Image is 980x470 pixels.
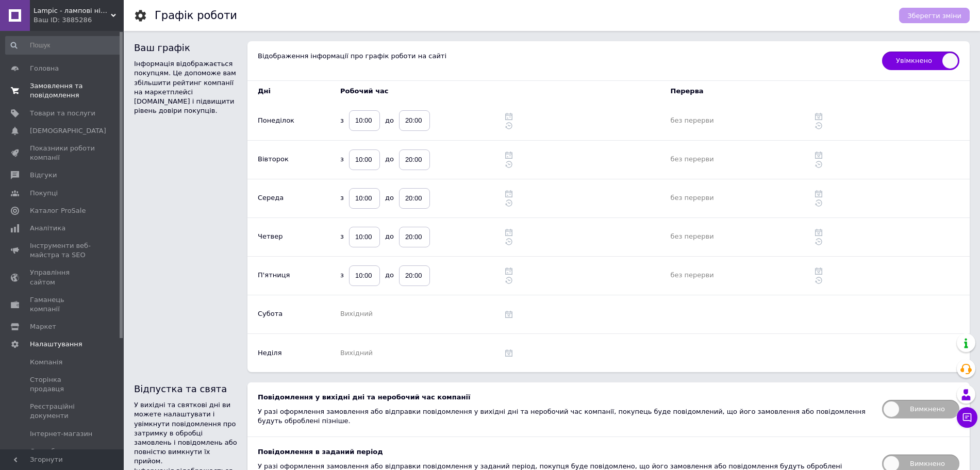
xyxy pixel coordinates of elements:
span: без перерви [671,116,714,124]
span: з [340,150,344,169]
span: без перерви [671,271,714,279]
span: без перерви [671,232,714,240]
h2: Ваш графік [134,41,237,54]
span: до [385,227,394,246]
span: Увімкнено [882,52,959,70]
button: Чат з покупцем [957,407,977,428]
span: Сторінка продавця [30,375,95,394]
span: Інструменти веб-майстра та SEO [30,241,95,260]
span: без перерви [671,155,714,163]
span: Інтернет-магазин [30,429,92,439]
div: У разі оформлення замовлення або відправки повідомлення у вихідні дні та неробочий час компанії, ... [258,407,872,426]
span: Вихідний [340,310,373,317]
th: Перерва [660,81,815,102]
span: Управління сайтом [30,268,95,287]
span: Показники роботи компанії [30,144,95,162]
th: Дні [247,81,309,102]
span: без перерви [671,194,714,202]
td: Середа [247,179,309,217]
td: Четвер [247,217,309,256]
span: Компанія [30,358,62,367]
span: з [340,189,344,207]
span: до [385,150,394,169]
td: Субота [247,295,309,333]
span: Відгуки [30,171,57,180]
span: Способи доставки [30,447,94,456]
span: Товари та послуги [30,109,95,118]
span: з [340,266,344,284]
span: Реєстраційні документи [30,402,95,421]
span: Покупці [30,189,58,198]
span: Вимкнено [882,400,959,418]
th: Робочий час [330,81,485,102]
span: до [385,189,394,207]
span: [DEMOGRAPHIC_DATA] [30,126,106,136]
span: з [340,111,344,130]
span: Lampic - лампові нічники з акрилу [34,6,111,15]
span: Каталог ProSale [30,206,86,215]
div: Відображення інформації про графік роботи на сайті [258,52,872,70]
span: до [385,111,394,130]
input: Пошук [5,36,122,55]
span: з [340,227,344,246]
span: Гаманець компанії [30,295,95,314]
span: до [385,266,394,284]
td: Неділя [247,333,309,372]
p: Інформація відображається покупцям. Це допоможе вам збільшити рейтинг компанії на маркетплейсі [D... [134,59,237,115]
span: Налаштування [30,340,82,349]
h1: Графік роботи [155,9,237,22]
td: Вівторок [247,140,309,179]
div: Повідомлення у вихідні дні та неробочий час компанії [258,393,872,402]
span: Маркет [30,322,56,331]
td: П'ятниця [247,256,309,295]
td: Понеділок [247,102,309,140]
div: Ваш ID: 3885286 [34,15,124,25]
h2: Відпустка та свята [134,382,237,395]
span: Замовлення та повідомлення [30,81,95,100]
p: У вихідні та святкові дні ви можете налаштувати і увімкнути повідомлення про затримку в обробці з... [134,400,237,466]
span: Аналітика [30,224,65,233]
span: Головна [30,64,59,73]
div: Повідомлення в заданий період [258,447,872,457]
span: Вихідний [340,349,373,357]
